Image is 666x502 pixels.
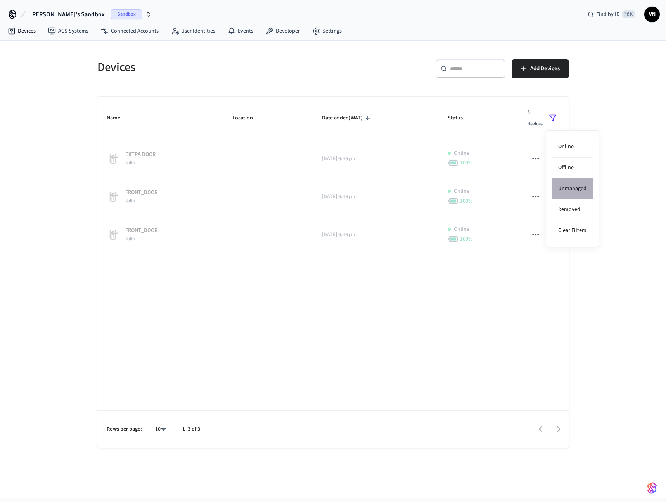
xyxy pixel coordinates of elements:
[552,137,593,158] li: Online
[552,199,593,220] li: Removed
[552,158,593,178] li: Offline
[552,178,593,199] li: Unmanaged
[647,482,657,494] img: SeamLogoGradient.69752ec5.svg
[552,220,593,241] li: Clear Filters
